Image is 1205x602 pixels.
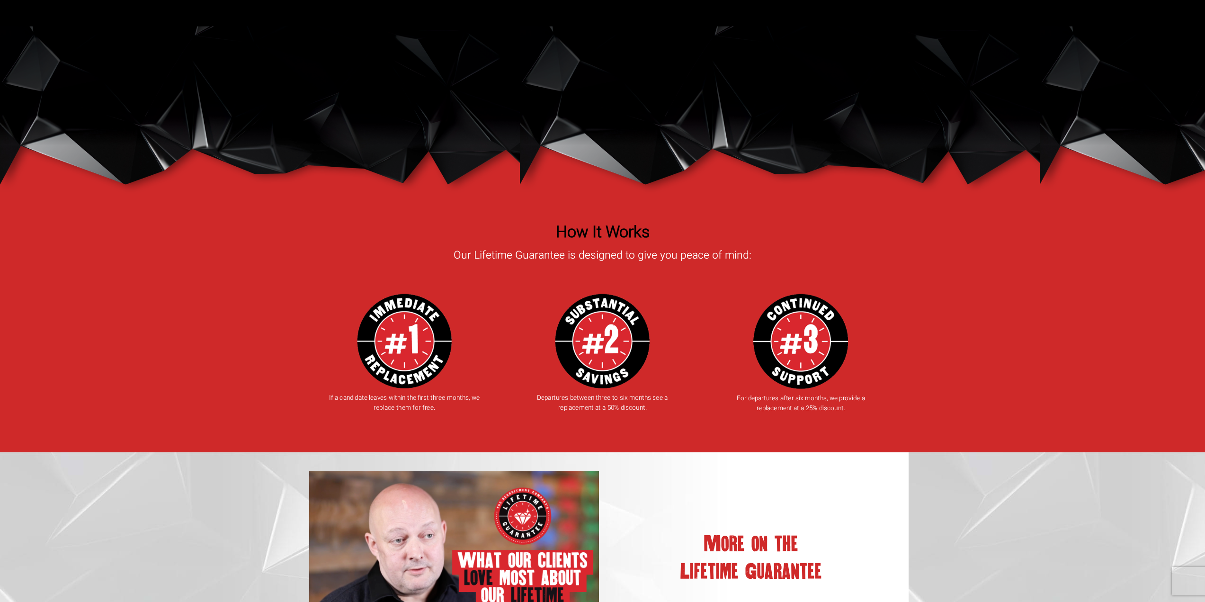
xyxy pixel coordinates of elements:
p: Departures between three to six months see a replacement at a 50% discount. [526,393,679,413]
h1: More on the [606,536,896,553]
img: #2 Substantial Savings [555,294,650,388]
img: #1 Immediate Replacement [357,294,452,388]
p: For departures after six months, we provide a replacement at a 25% discount. [724,393,877,414]
strong: How It Works [556,220,650,244]
span: Our Lifetime Guarantee is designed to give you peace of mind: [454,247,751,263]
h1: Lifetime Guarantee [606,563,896,580]
p: If a candidate leaves within the first three months, we replace them for free. [328,393,481,413]
img: Continued Support [753,294,848,389]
